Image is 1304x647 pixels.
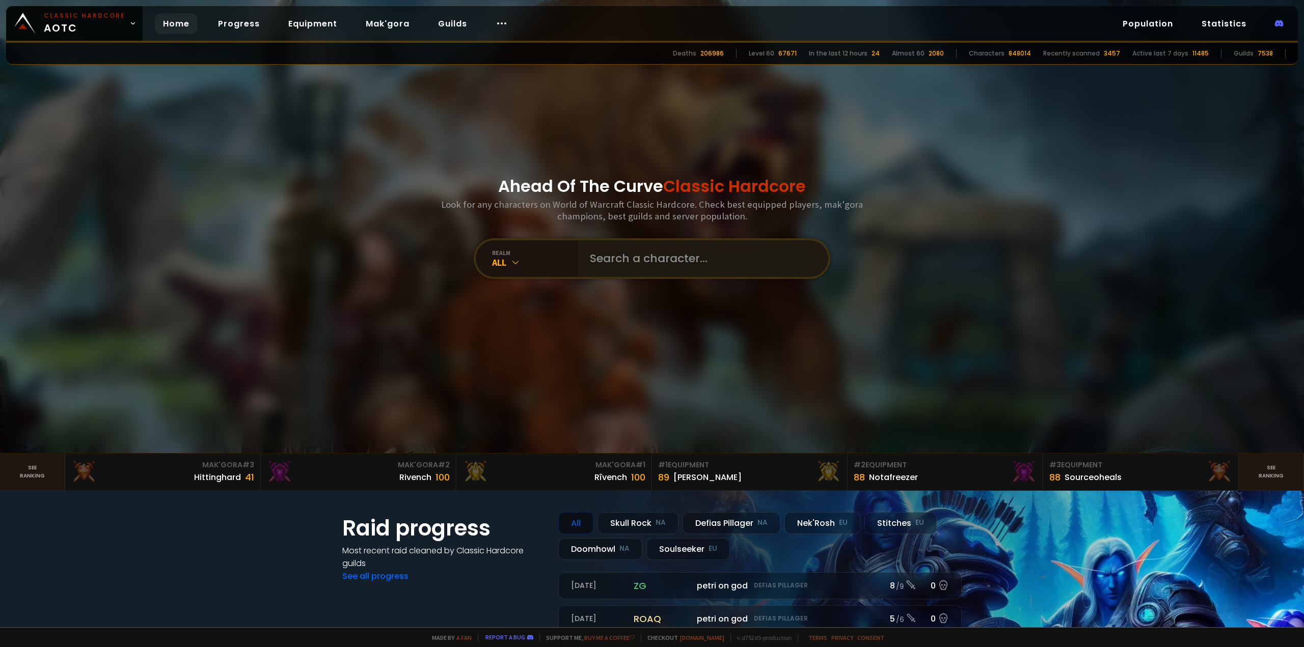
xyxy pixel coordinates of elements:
div: Soulseeker [646,538,730,560]
div: 67671 [778,49,797,58]
div: Doomhowl [558,538,642,560]
div: Sourceoheals [1065,471,1122,484]
small: EU [839,518,848,528]
span: # 3 [242,460,254,470]
small: EU [915,518,924,528]
span: Classic Hardcore [663,175,806,198]
div: Recently scanned [1043,49,1100,58]
a: #1Equipment89[PERSON_NAME] [652,454,848,490]
div: Notafreezer [869,471,918,484]
a: #3Equipment88Sourceoheals [1043,454,1239,490]
a: Population [1115,13,1181,34]
a: Guilds [430,13,475,34]
small: Classic Hardcore [44,11,125,20]
a: [DATE]roaqpetri on godDefias Pillager5 /60 [558,605,962,632]
div: Guilds [1234,49,1254,58]
div: 3457 [1104,49,1120,58]
div: Level 60 [749,49,774,58]
div: Rîvench [594,471,627,484]
span: v. d752d5 - production [730,634,792,641]
span: Checkout [641,634,724,641]
a: [DATE]zgpetri on godDefias Pillager8 /90 [558,572,962,599]
div: Equipment [854,460,1037,470]
div: Nek'Rosh [784,512,860,534]
span: AOTC [44,11,125,36]
div: 100 [436,470,450,484]
a: Home [155,13,198,34]
h3: Look for any characters on World of Warcraft Classic Hardcore. Check best equipped players, mak'g... [437,199,867,222]
div: Almost 60 [892,49,925,58]
a: #2Equipment88Notafreezer [848,454,1043,490]
a: Progress [210,13,268,34]
div: 11485 [1192,49,1209,58]
div: Equipment [1049,460,1232,470]
div: Mak'Gora [267,460,450,470]
div: Defias Pillager [683,512,780,534]
a: Mak'Gora#3Hittinghard41 [65,454,261,490]
div: realm [492,249,578,257]
div: All [558,512,593,534]
a: Equipment [280,13,345,34]
div: 41 [245,470,254,484]
small: NA [656,518,666,528]
a: Mak'gora [358,13,418,34]
div: 88 [1049,470,1061,484]
a: Terms [808,634,827,641]
a: Mak'Gora#2Rivench100 [261,454,456,490]
a: Statistics [1193,13,1255,34]
div: 100 [631,470,645,484]
span: # 1 [636,460,645,470]
div: In the last 12 hours [809,49,867,58]
div: Active last 7 days [1132,49,1188,58]
a: Classic HardcoreAOTC [6,6,143,41]
div: 2080 [929,49,944,58]
div: 7538 [1258,49,1273,58]
div: Rivench [399,471,431,484]
span: # 3 [1049,460,1061,470]
a: See all progress [342,570,409,582]
div: 88 [854,470,865,484]
div: Stitches [864,512,937,534]
div: Skull Rock [597,512,678,534]
a: Mak'Gora#1Rîvench100 [456,454,652,490]
small: EU [709,544,717,554]
h4: Most recent raid cleaned by Classic Hardcore guilds [342,544,546,570]
span: # 2 [438,460,450,470]
div: 206986 [700,49,724,58]
div: 89 [658,470,669,484]
a: Report a bug [485,633,525,641]
h1: Raid progress [342,512,546,544]
div: Mak'Gora [71,460,254,470]
a: [DOMAIN_NAME] [680,634,724,641]
span: Made by [426,634,472,641]
div: Characters [969,49,1004,58]
small: NA [757,518,768,528]
h1: Ahead Of The Curve [498,174,806,199]
div: 848014 [1009,49,1031,58]
div: Hittinghard [194,471,241,484]
a: Buy me a coffee [584,634,635,641]
input: Search a character... [584,240,816,277]
a: Seeranking [1239,454,1304,490]
div: [PERSON_NAME] [673,471,742,484]
div: Mak'Gora [463,460,645,470]
div: 24 [872,49,880,58]
span: # 2 [854,460,865,470]
div: Deaths [673,49,696,58]
a: Consent [857,634,884,641]
span: Support me, [539,634,635,641]
a: Privacy [831,634,853,641]
a: a fan [456,634,472,641]
span: # 1 [658,460,668,470]
small: NA [619,544,630,554]
div: All [492,257,578,268]
div: Equipment [658,460,841,470]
